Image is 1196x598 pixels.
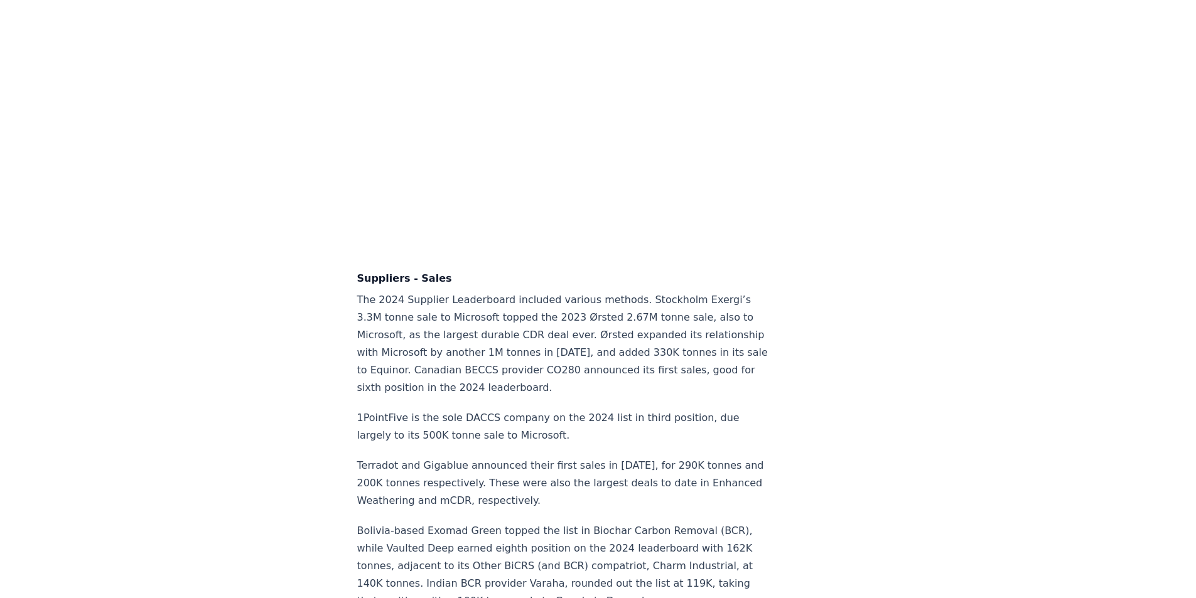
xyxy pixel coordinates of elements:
p: The 2024 Supplier Leaderboard included various methods. Stockholm Exergi’s 3.3M tonne sale to Mic... [357,291,773,397]
p: 1PointFive is the sole DACCS company on the 2024 list in third position, due largely to its 500K ... [357,409,773,444]
p: Terradot and Gigablue announced their first sales in [DATE], for 290K tonnes and 200K tonnes resp... [357,457,773,510]
h4: Suppliers - Sales [357,271,773,286]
